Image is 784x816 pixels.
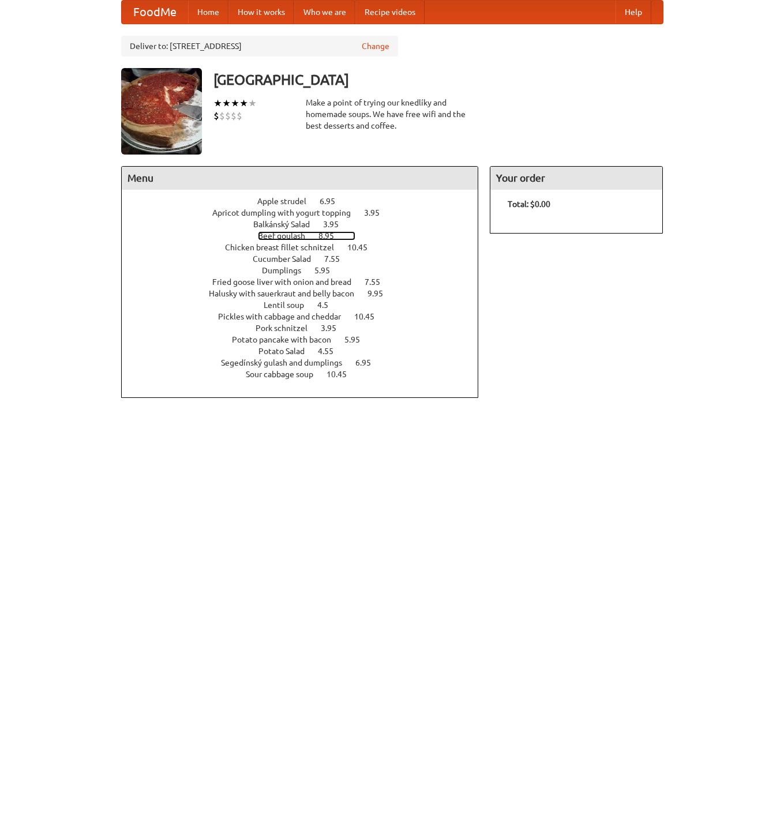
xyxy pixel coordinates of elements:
a: Recipe videos [355,1,425,24]
span: 10.45 [327,370,358,379]
span: 6.95 [355,358,382,367]
a: Segedínský gulash and dumplings 6.95 [221,358,392,367]
a: How it works [228,1,294,24]
a: Change [362,40,389,52]
a: Home [188,1,228,24]
a: Beef goulash 8.95 [258,231,355,240]
li: $ [213,110,219,122]
a: Chicken breast fillet schnitzel 10.45 [225,243,389,252]
a: Who we are [294,1,355,24]
a: Apple strudel 6.95 [257,197,357,206]
span: 5.95 [314,266,342,275]
span: 4.55 [318,347,345,356]
li: ★ [222,97,231,110]
span: 3.95 [323,220,350,229]
span: Fried goose liver with onion and bread [212,277,363,287]
a: Cucumber Salad 7.55 [253,254,361,264]
span: 10.45 [347,243,379,252]
span: Potato pancake with bacon [232,335,343,344]
div: Make a point of trying our knedlíky and homemade soups. We have free wifi and the best desserts a... [306,97,479,131]
a: Apricot dumpling with yogurt topping 3.95 [212,208,401,217]
li: ★ [231,97,239,110]
span: 8.95 [318,231,346,240]
span: Halusky with sauerkraut and belly bacon [209,289,366,298]
span: Pickles with cabbage and cheddar [218,312,352,321]
a: Help [616,1,651,24]
a: Pork schnitzel 3.95 [256,324,358,333]
b: Total: $0.00 [508,200,550,209]
span: Apple strudel [257,197,318,206]
span: Beef goulash [258,231,317,240]
span: Dumplings [262,266,313,275]
a: Potato pancake with bacon 5.95 [232,335,381,344]
span: Chicken breast fillet schnitzel [225,243,346,252]
span: Lentil soup [264,300,316,310]
span: 7.55 [365,277,392,287]
span: 10.45 [354,312,386,321]
div: Deliver to: [STREET_ADDRESS] [121,36,398,57]
li: $ [219,110,225,122]
a: Dumplings 5.95 [262,266,351,275]
li: $ [237,110,242,122]
span: Apricot dumpling with yogurt topping [212,208,362,217]
li: ★ [248,97,257,110]
li: $ [231,110,237,122]
a: Halusky with sauerkraut and belly bacon 9.95 [209,289,404,298]
a: Pickles with cabbage and cheddar 10.45 [218,312,396,321]
span: 7.55 [324,254,351,264]
h3: [GEOGRAPHIC_DATA] [213,68,663,91]
h4: Your order [490,167,662,190]
span: 9.95 [367,289,395,298]
span: 5.95 [344,335,372,344]
span: 4.5 [317,300,340,310]
span: Sour cabbage soup [246,370,325,379]
a: Lentil soup 4.5 [264,300,350,310]
span: Cucumber Salad [253,254,322,264]
a: Potato Salad 4.55 [258,347,355,356]
span: Segedínský gulash and dumplings [221,358,354,367]
span: 6.95 [320,197,347,206]
span: 3.95 [364,208,391,217]
li: $ [225,110,231,122]
span: 3.95 [321,324,348,333]
li: ★ [239,97,248,110]
span: Potato Salad [258,347,316,356]
span: Balkánský Salad [253,220,321,229]
img: angular.jpg [121,68,202,155]
a: Sour cabbage soup 10.45 [246,370,368,379]
span: Pork schnitzel [256,324,319,333]
a: Balkánský Salad 3.95 [253,220,360,229]
a: Fried goose liver with onion and bread 7.55 [212,277,402,287]
a: FoodMe [122,1,188,24]
li: ★ [213,97,222,110]
h4: Menu [122,167,478,190]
